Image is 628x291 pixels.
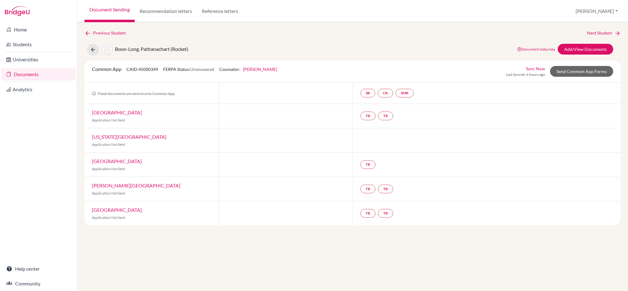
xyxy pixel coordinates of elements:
a: TR [378,112,393,120]
span: Application Not Sent [92,118,125,122]
span: Application Not Sent [92,215,125,220]
a: Document status key [517,47,555,51]
span: Common App [92,66,121,72]
a: Community [1,277,76,290]
span: Boon-Long, Pathanachart (Rocket) [115,46,188,52]
span: These documents are sent once to Common App [92,91,175,96]
a: Students [1,38,76,51]
a: Sync Now [526,65,545,72]
a: Next Student [587,30,621,36]
a: TR [360,209,376,218]
a: [GEOGRAPHIC_DATA] [92,207,142,213]
img: Bridge-U [5,6,30,16]
a: Documents [1,68,76,80]
a: TR [360,112,376,120]
span: Unanswered [190,67,214,72]
a: Help center [1,263,76,275]
a: TR [360,160,376,169]
a: CR [378,89,393,97]
a: Universities [1,53,76,66]
a: SMR [396,89,414,97]
a: Home [1,23,76,36]
span: FERPA Status: [163,67,214,72]
a: Previous Student [84,30,131,36]
a: SR [360,89,375,97]
a: TR [378,185,393,193]
a: TR [360,185,376,193]
span: Application Not Sent [92,166,125,171]
a: [PERSON_NAME] [243,67,277,72]
span: Application Not Sent [92,191,125,195]
a: [GEOGRAPHIC_DATA] [92,158,142,164]
span: Application Not Sent [92,142,125,147]
a: [US_STATE][GEOGRAPHIC_DATA] [92,134,166,140]
button: [PERSON_NAME] [573,5,621,17]
a: Analytics [1,83,76,96]
a: [GEOGRAPHIC_DATA] [92,109,142,115]
a: Add/View Documents [558,44,613,55]
span: Last Synced: 6 hours ago [506,72,545,77]
a: [PERSON_NAME][GEOGRAPHIC_DATA] [92,182,180,188]
a: Send Common App Forms [550,66,613,77]
span: CAID: 45000349 [126,67,158,72]
span: Counselor: [219,67,277,72]
a: TR [378,209,393,218]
